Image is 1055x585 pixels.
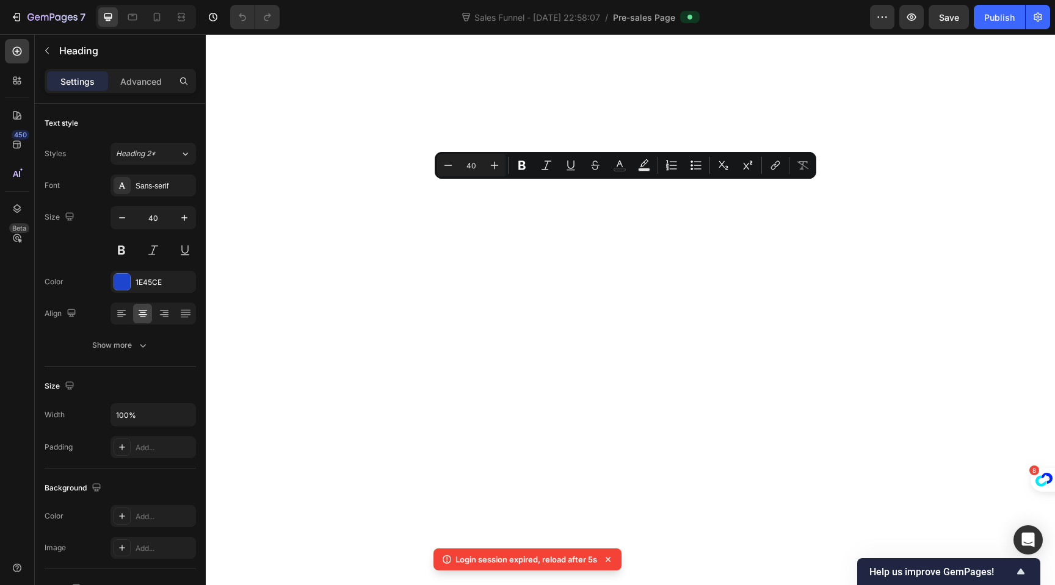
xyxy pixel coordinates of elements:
span: Sales Funnel - [DATE] 22:58:07 [472,11,603,24]
div: Background [45,480,104,497]
div: Padding [45,442,73,453]
span: Help us improve GemPages! [869,566,1013,578]
div: Sans-serif [136,181,193,192]
div: Editor contextual toolbar [435,152,816,179]
div: 1E45CE [136,277,193,288]
div: Text style [45,118,78,129]
div: 450 [12,130,29,140]
div: Undo/Redo [230,5,280,29]
div: Add... [136,543,193,554]
button: Show survey - Help us improve GemPages! [869,564,1028,579]
div: Image [45,542,66,553]
span: Heading 2* [116,148,156,159]
div: Styles [45,148,66,159]
button: Publish [974,5,1025,29]
div: Size [45,209,77,226]
p: Advanced [120,75,162,88]
button: Save [929,5,969,29]
div: Show more [92,339,149,351]
p: Login session expired, reload after 5s [455,553,597,565]
div: Add... [136,442,193,453]
p: 7 [80,10,85,24]
p: Settings [60,75,95,88]
div: Beta [9,223,29,233]
div: Size [45,378,77,395]
div: Publish [984,11,1015,24]
button: Heading 2* [111,143,196,165]
span: / [605,11,608,24]
p: Heading [59,43,191,58]
div: Color [45,511,63,522]
button: 7 [5,5,91,29]
input: Auto [111,404,195,426]
div: Open Intercom Messenger [1013,525,1043,554]
div: Align [45,306,79,322]
div: Font [45,180,60,191]
button: Show more [45,334,196,356]
div: Add... [136,511,193,522]
span: Pre-sales Page [613,11,675,24]
div: Width [45,409,65,420]
span: Save [939,12,959,23]
div: Color [45,276,63,287]
iframe: Design area [206,34,1055,585]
